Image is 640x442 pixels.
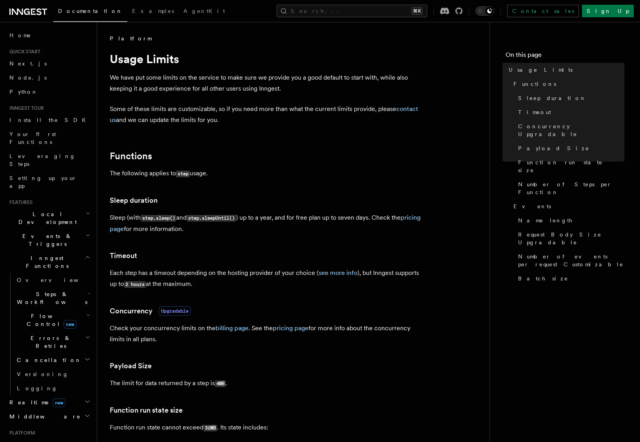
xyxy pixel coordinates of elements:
[518,94,586,102] span: Sleep duration
[6,398,65,406] span: Realtime
[515,155,624,177] a: Function run state size
[110,52,423,66] h1: Usage Limits
[6,149,92,171] a: Leveraging Steps
[110,35,151,42] span: Platform
[110,422,423,433] p: Function run state cannot exceed . Its state includes:
[58,8,123,14] span: Documentation
[518,231,624,246] span: Request Body Size Upgradable
[17,277,98,283] span: Overview
[518,216,573,224] span: Name length
[187,215,236,222] code: step.sleepUntil()
[183,8,225,14] span: AgentKit
[14,331,92,353] button: Errors & Retries
[510,199,624,213] a: Events
[6,207,92,229] button: Local Development
[179,2,230,21] a: AgentKit
[6,171,92,193] a: Setting up your app
[110,168,423,179] p: The following applies to usage.
[582,5,634,17] a: Sign Up
[9,75,47,81] span: Node.js
[6,71,92,85] a: Node.js
[6,413,81,420] span: Middleware
[215,380,226,387] code: 4MB
[17,371,69,377] span: Versioning
[14,309,92,331] button: Flow Controlnew
[277,5,427,17] button: Search...⌘K
[53,398,65,407] span: new
[14,287,92,309] button: Steps & Workflows
[6,28,92,42] a: Home
[6,210,85,226] span: Local Development
[513,80,556,88] span: Functions
[132,8,174,14] span: Examples
[110,267,423,290] p: Each step has a timeout depending on the hosting provider of your choice ( ), but Inngest support...
[14,353,92,367] button: Cancellation
[127,2,179,21] a: Examples
[515,271,624,286] a: Batch size
[6,113,92,127] a: Install the SDK
[216,324,248,332] a: billing page
[9,31,31,39] span: Home
[14,381,92,395] a: Logging
[6,56,92,71] a: Next.js
[9,60,47,67] span: Next.js
[506,50,624,63] h4: On this page
[6,409,92,424] button: Middleware
[510,77,624,91] a: Functions
[17,385,58,391] span: Logging
[6,229,92,251] button: Events & Triggers
[53,2,127,22] a: Documentation
[518,158,624,174] span: Function run state size
[9,89,38,95] span: Python
[6,85,92,99] a: Python
[110,360,152,371] a: Payload Size
[412,7,422,15] kbd: ⌘K
[14,312,86,328] span: Flow Control
[518,180,624,196] span: Number of Steps per Function
[110,195,158,206] a: Sleep duration
[9,117,91,123] span: Install the SDK
[515,213,624,227] a: Name length
[110,72,423,94] p: We have put some limits on the service to make sure we provide you a good default to start with, ...
[14,273,92,287] a: Overview
[9,153,76,167] span: Leveraging Steps
[475,6,494,16] button: Toggle dark mode
[14,367,92,381] a: Versioning
[110,323,423,345] p: Check your concurrency limits on the . See the for more info about the concurrency limits in all ...
[110,250,137,261] a: Timeout
[110,378,423,389] p: The limit for data returned by a step is .
[110,212,423,235] p: Sleep (with and ) up to a year, and for free plan up to seven days. Check the for more information.
[515,227,624,249] a: Request Body Size Upgradable
[9,175,77,189] span: Setting up your app
[518,275,568,282] span: Batch size
[6,254,85,270] span: Inngest Functions
[110,405,183,416] a: Function run state size
[124,281,146,288] code: 2 hours
[513,202,551,210] span: Events
[506,63,624,77] a: Usage Limits
[6,430,35,436] span: Platform
[203,425,217,431] code: 32MB
[6,49,40,55] span: Quick start
[507,5,579,17] a: Contact sales
[509,66,573,74] span: Usage Limits
[6,251,92,273] button: Inngest Functions
[518,122,624,138] span: Concurrency Upgradable
[6,199,33,206] span: Features
[518,144,589,152] span: Payload Size
[63,320,76,329] span: new
[14,356,82,364] span: Cancellation
[518,253,624,268] span: Number of events per request Customizable
[110,306,191,316] a: ConcurrencyUpgradable
[273,324,308,332] a: pricing page
[14,290,87,306] span: Steps & Workflows
[515,105,624,119] a: Timeout
[9,131,56,145] span: Your first Functions
[6,232,85,248] span: Events & Triggers
[319,269,357,276] a: see more info
[515,177,624,199] a: Number of Steps per Function
[515,91,624,105] a: Sleep duration
[6,105,44,111] span: Inngest tour
[6,273,92,395] div: Inngest Functions
[515,141,624,155] a: Payload Size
